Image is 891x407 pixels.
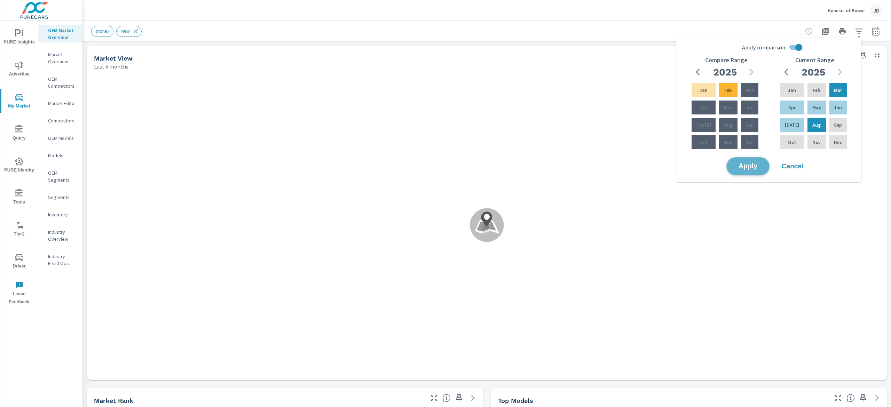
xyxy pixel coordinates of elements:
div: Competitors [38,115,82,126]
p: Nov [724,139,732,146]
span: Tier2 [2,221,36,238]
p: Apr [788,104,796,111]
p: Jan [788,87,796,94]
div: Industry Fixed Ops [38,251,82,269]
span: Cancel [779,163,806,169]
button: Make Fullscreen [833,392,844,404]
div: nav menu [0,21,38,309]
h6: Compare Range [705,57,748,64]
p: Dec [746,139,754,146]
p: Genesis of Bowie [828,7,865,14]
span: Leave Feedback [2,281,36,306]
p: Apr [700,104,707,111]
div: JD [870,4,883,17]
p: [DATE] [785,121,799,128]
p: Jun [834,104,842,111]
span: Find the biggest opportunities within your model lineup nationwide. [Source: Market registration ... [846,394,855,402]
p: Oct [700,139,708,146]
p: Aug [724,121,732,128]
p: Feb [724,87,732,94]
span: Save this to your personalized report [858,392,869,404]
span: Market Rank shows you how you rank, in terms of sales, to other dealerships in your market. “Mark... [442,394,451,402]
p: Feb [813,87,820,94]
div: Inventory [38,209,82,220]
p: Dec [834,139,842,146]
span: PURE Insights [2,29,36,46]
span: PURE Identity [2,157,36,174]
button: Apply [726,157,770,175]
span: Save this to your personalized report [454,392,465,404]
p: OEM Segments [48,169,77,183]
p: [DATE] [696,121,711,128]
a: See more details in report [467,392,479,404]
p: Market Editor [48,100,77,107]
p: Aug [812,121,821,128]
div: OEM Models [38,133,82,143]
span: Driver [2,253,36,270]
p: Market Overview [48,51,77,65]
div: New [116,26,142,37]
p: OEM Competitors [48,75,77,89]
p: Segments [48,194,77,201]
button: Apply Filters [852,24,866,38]
p: Last 6 months [94,62,128,71]
span: Tools [2,189,36,206]
div: Industry Overview [38,227,82,244]
p: Oct [788,139,796,146]
div: Models [38,150,82,161]
button: Minimize Widget [872,50,883,61]
p: OEM Models [48,135,77,142]
span: Query [2,125,36,142]
h2: 2025 [802,66,825,78]
p: Mar [746,87,754,94]
span: Apply [734,163,762,170]
button: Print Report [835,24,849,38]
button: Select Date Range [869,24,883,38]
p: Industry Fixed Ops [48,253,77,267]
h2: 2025 [713,66,737,78]
span: New [117,29,134,34]
div: Segments [38,192,82,202]
span: (none) [92,29,113,34]
p: Inventory [48,211,77,218]
span: Save this to your personalized report [858,50,869,61]
p: May [724,104,733,111]
span: Apply comparison [742,43,785,51]
button: Make Fullscreen [428,392,440,404]
button: Cancel [772,158,813,175]
span: My Market [2,93,36,110]
div: OEM Competitors [38,74,82,91]
p: May [812,104,821,111]
h5: Market Rank [94,397,133,404]
a: See more details in report [872,392,883,404]
p: Nov [812,139,821,146]
div: Market Editor [38,98,82,109]
p: Models [48,152,77,159]
h5: Top Models [498,397,533,404]
p: Sep [834,121,842,128]
span: Advertise [2,61,36,78]
p: OEM Market Overview [48,27,77,41]
h5: Market View [94,55,133,62]
p: Mar [834,87,842,94]
p: Competitors [48,117,77,124]
div: Market Overview [38,49,82,67]
h6: Current Range [795,57,834,64]
p: Sep [746,121,754,128]
p: Industry Overview [48,229,77,242]
p: Jun [746,104,754,111]
p: Jan [700,87,708,94]
div: OEM Segments [38,168,82,185]
button: "Export Report to PDF" [819,24,833,38]
div: OEM Market Overview [38,25,82,42]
